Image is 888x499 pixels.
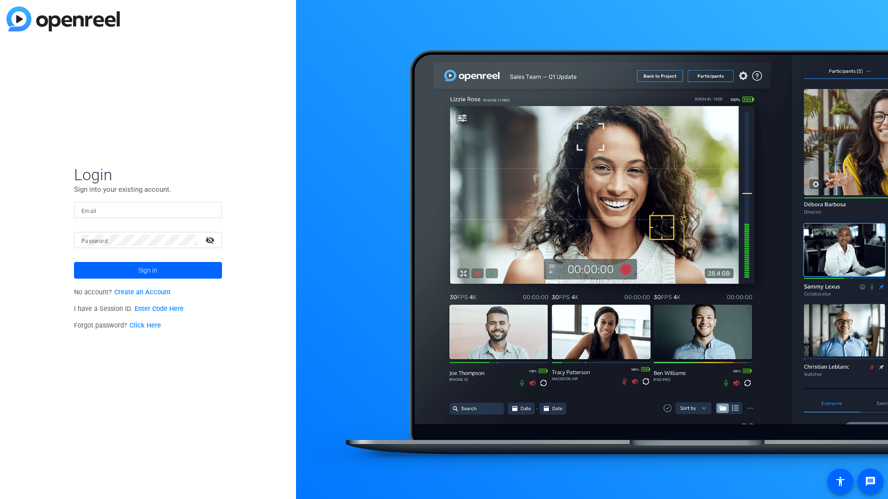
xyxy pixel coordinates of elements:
span: No account? [74,288,171,296]
mat-icon: visibility_off [200,233,222,247]
button: Sign in [74,262,222,279]
span: Sign in [138,259,157,282]
a: Click Here [129,322,161,329]
p: Sign into your existing account. [74,184,222,195]
input: Enter Email Address [81,205,215,216]
span: I have a Session ID. [74,305,184,313]
mat-label: Email [81,208,97,214]
a: Enter Code Here [135,305,184,313]
mat-label: Password [81,238,108,244]
mat-icon: accessibility [835,476,846,487]
span: Forgot password? [74,322,161,329]
img: blue-gradient.svg [6,6,120,31]
a: Create an Account [114,288,171,296]
span: Login [74,165,222,184]
mat-icon: message [865,476,876,487]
